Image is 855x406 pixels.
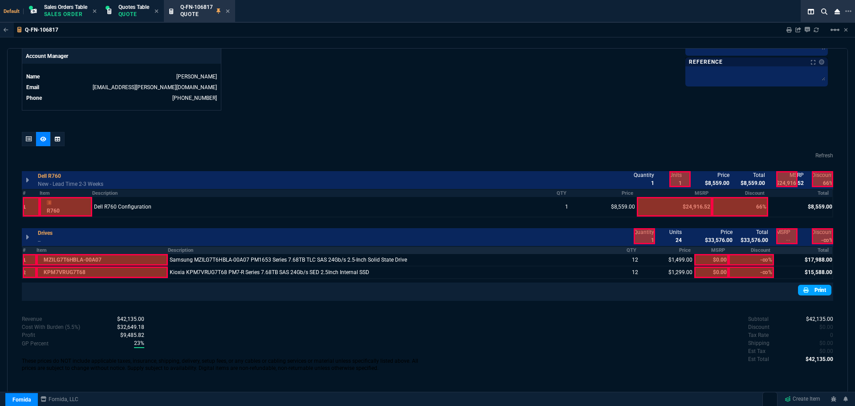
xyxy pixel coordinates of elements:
p: spec.value [811,347,834,355]
a: 714-586-5495 [172,95,217,101]
span: Revenue [117,316,144,322]
th: Total [774,246,833,254]
p: Quote [180,11,213,18]
nx-icon: Search [818,6,831,17]
p: spec.value [811,323,834,331]
nx-icon: Close Tab [226,8,230,15]
th: Price [640,246,694,254]
p: With Burden (5.5%) [22,331,35,339]
span: Quotes Table [118,4,149,10]
span: 0 [819,324,833,330]
span: 42135 [806,356,833,362]
th: Item [37,246,168,254]
p: New - Lead Time 2-3 Weeks [38,180,103,188]
span: Sales Orders Table [44,4,87,10]
a: [PERSON_NAME] [176,74,217,80]
p: -- [38,237,58,245]
p: undefined [748,339,769,347]
p: spec.value [109,323,144,331]
p: spec.value [811,339,834,347]
p: undefined [748,315,769,323]
th: Item [40,189,92,197]
a: msbcCompanyName [38,395,81,403]
tr: undefined [26,83,217,92]
a: Refresh [815,152,833,159]
th: # [22,246,37,254]
span: Name [26,74,40,80]
p: spec.value [798,315,834,323]
span: Email [26,84,39,90]
p: Cost With Burden (5.5%) [22,323,80,331]
p: With Burden (5.5%) [22,340,49,348]
p: undefined [748,355,769,363]
p: spec.value [109,315,144,323]
p: Dell R760 [38,172,61,180]
nx-icon: Close Workbench [831,6,843,17]
span: Phone [26,95,42,101]
p: spec.value [822,331,834,339]
a: [EMAIL_ADDRESS][PERSON_NAME][DOMAIN_NAME] [93,84,217,90]
p: spec.value [798,355,834,363]
a: Hide Workbench [844,26,848,33]
nx-icon: Split Panels [804,6,818,17]
span: Q-FN-106817 [180,4,213,10]
span: Cost With Burden (5.5%) [117,324,144,330]
th: Description [168,246,614,254]
p: Q-FN-106817 [25,26,58,33]
span: With Burden (5.5%) [120,332,144,338]
p: undefined [748,323,769,331]
th: MSRP [694,246,729,254]
span: 0 [830,332,833,338]
p: Sales Order [44,11,87,18]
a: Print [798,285,831,295]
span: 0 [819,348,833,354]
th: QTY [614,246,640,254]
p: Revenue [22,315,42,323]
p: Quote [118,11,149,18]
th: Description [92,189,538,197]
th: Discount [729,246,774,254]
th: Total [768,189,833,197]
a: Create Item [781,393,824,406]
p: undefined [748,347,765,355]
p: spec.value [112,331,144,339]
p: undefined [748,331,769,339]
nx-icon: Open New Tab [845,7,851,16]
nx-icon: Close Tab [155,8,159,15]
th: MSRP [637,189,712,197]
span: Default [4,8,24,14]
nx-icon: Close Tab [93,8,97,15]
th: Price [570,189,637,197]
mat-icon: Example home icon [830,25,840,35]
nx-icon: Back to Table [4,27,8,33]
p: These prices do NOT include applicable taxes, insurance, shipping, delivery, setup fees, or any c... [22,357,427,372]
tr: undefined [26,94,217,103]
th: QTY [538,189,570,197]
p: spec.value [126,339,144,348]
th: # [22,189,40,197]
span: With Burden (5.5%) [134,339,144,348]
p: Account Manager [22,49,221,64]
p: Drives [38,229,53,237]
span: 42135 [806,316,833,322]
p: Reference [689,58,723,66]
th: Discount [712,189,768,197]
tr: undefined [26,72,217,81]
span: 0 [819,340,833,346]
